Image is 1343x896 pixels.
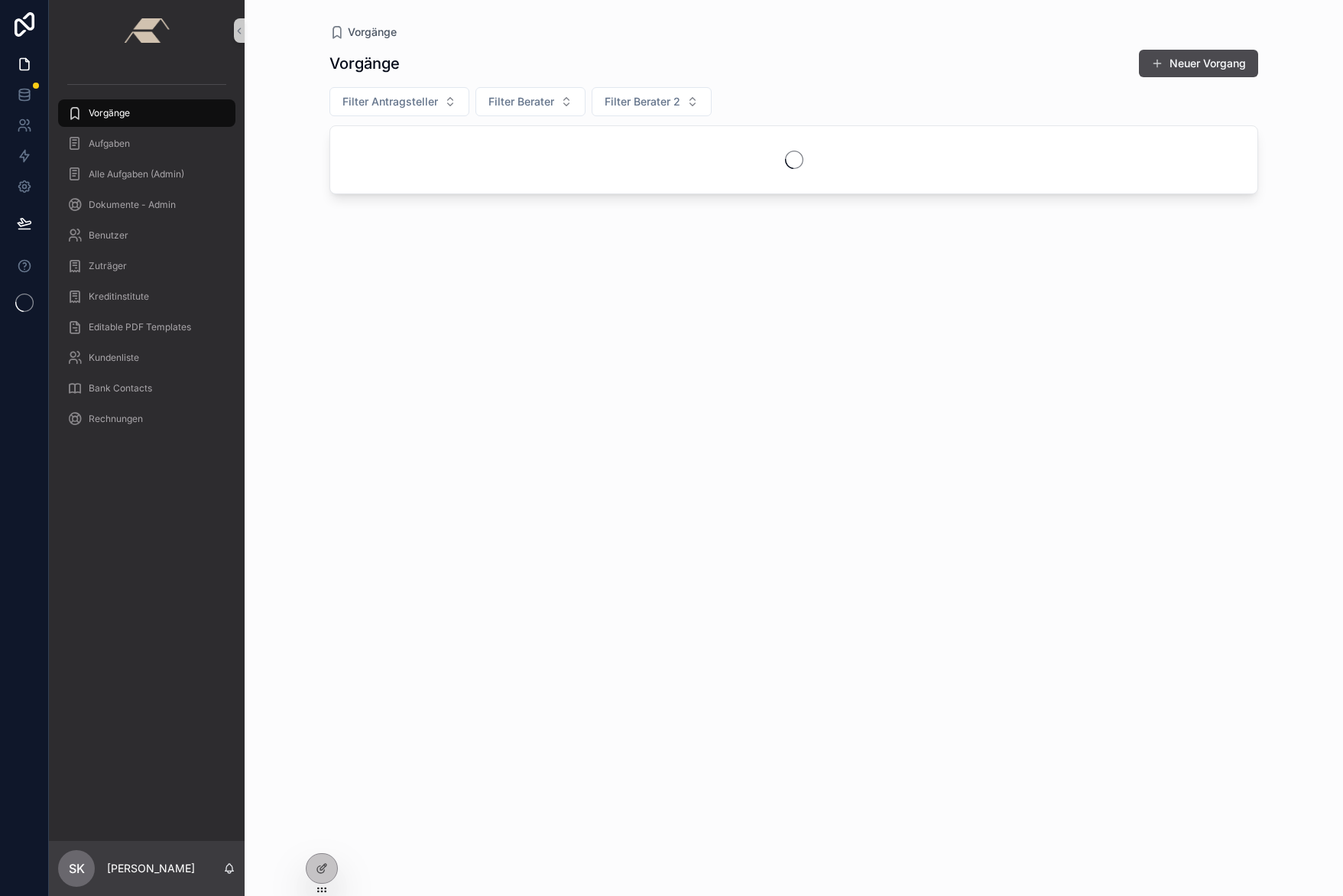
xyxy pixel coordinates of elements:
a: Editable PDF Templates [58,313,235,341]
button: Select Button [475,87,586,116]
button: Select Button [329,87,469,116]
a: Vorgänge [58,99,235,127]
a: Dokumente - Admin [58,191,235,219]
a: Rechnungen [58,405,235,433]
span: SK [69,859,85,878]
a: Kundenliste [58,344,235,372]
p: [PERSON_NAME] [107,861,195,876]
span: Filter Berater 2 [605,94,680,109]
span: Rechnungen [89,413,143,425]
div: scrollable content [49,61,245,453]
span: Kundenliste [89,352,139,364]
a: Vorgänge [329,24,397,40]
button: Select Button [592,87,712,116]
span: Benutzer [89,229,128,242]
a: Aufgaben [58,130,235,157]
span: Bank Contacts [89,382,152,394]
img: App logo [124,18,169,43]
span: Editable PDF Templates [89,321,191,333]
span: Vorgänge [89,107,130,119]
a: Kreditinstitute [58,283,235,310]
a: Benutzer [58,222,235,249]
span: Alle Aufgaben (Admin) [89,168,184,180]
a: Alle Aufgaben (Admin) [58,161,235,188]
span: Kreditinstitute [89,291,149,303]
h1: Vorgänge [329,53,400,74]
span: Dokumente - Admin [89,199,176,211]
span: Filter Berater [488,94,554,109]
span: Zuträger [89,260,127,272]
a: Zuträger [58,252,235,280]
span: Aufgaben [89,138,130,150]
span: Vorgänge [348,24,397,40]
span: Filter Antragsteller [342,94,438,109]
a: Bank Contacts [58,375,235,402]
button: Neuer Vorgang [1139,50,1258,77]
